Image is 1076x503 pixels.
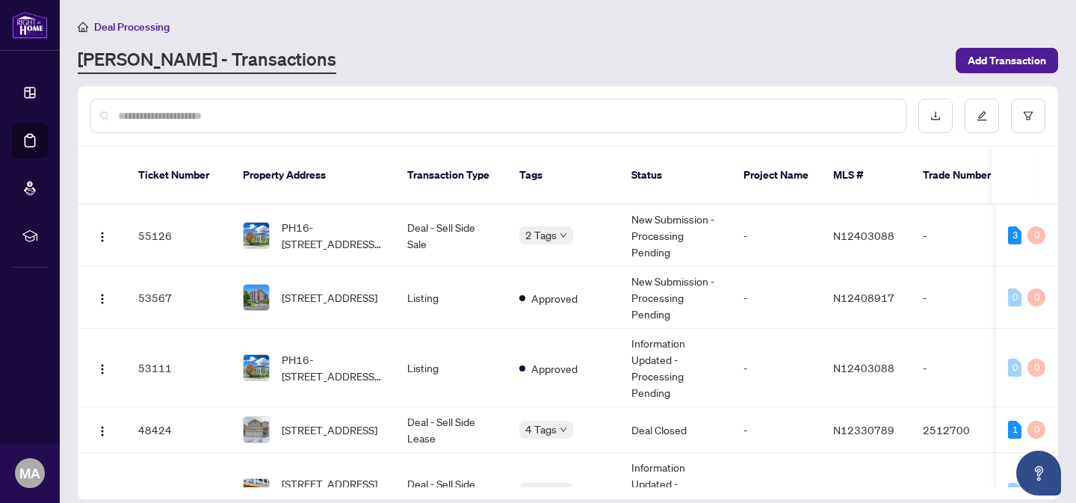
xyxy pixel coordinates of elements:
[1008,288,1021,306] div: 0
[732,146,821,205] th: Project Name
[619,205,732,267] td: New Submission - Processing Pending
[833,485,894,499] span: N12327369
[619,146,732,205] th: Status
[619,329,732,407] td: Information Updated - Processing Pending
[965,99,999,133] button: edit
[90,356,114,380] button: Logo
[282,289,377,306] span: [STREET_ADDRESS]
[1027,359,1045,377] div: 0
[1008,421,1021,439] div: 1
[619,267,732,329] td: New Submission - Processing Pending
[833,361,894,374] span: N12403088
[244,285,269,310] img: thumbnail-img
[12,11,48,39] img: logo
[282,422,377,438] span: [STREET_ADDRESS]
[1008,226,1021,244] div: 3
[126,205,231,267] td: 55126
[94,20,170,34] span: Deal Processing
[732,205,821,267] td: -
[126,407,231,453] td: 48424
[930,111,941,121] span: download
[282,219,383,252] span: PH16-[STREET_ADDRESS][PERSON_NAME]
[395,146,507,205] th: Transaction Type
[1027,421,1045,439] div: 0
[911,407,1015,453] td: 2512700
[531,290,578,306] span: Approved
[911,205,1015,267] td: -
[96,231,108,243] img: Logo
[507,146,619,205] th: Tags
[90,223,114,247] button: Logo
[90,286,114,309] button: Logo
[395,205,507,267] td: Deal - Sell Side Sale
[732,329,821,407] td: -
[1027,226,1045,244] div: 0
[1008,483,1021,501] div: 0
[244,355,269,380] img: thumbnail-img
[531,360,578,377] span: Approved
[560,232,567,239] span: down
[911,329,1015,407] td: -
[560,426,567,433] span: down
[231,146,395,205] th: Property Address
[732,267,821,329] td: -
[833,229,894,242] span: N12403088
[833,291,894,304] span: N12408917
[282,351,383,384] span: PH16-[STREET_ADDRESS][PERSON_NAME]
[619,407,732,453] td: Deal Closed
[1027,288,1045,306] div: 0
[525,421,557,438] span: 4 Tags
[732,407,821,453] td: -
[96,293,108,305] img: Logo
[1023,111,1033,121] span: filter
[1011,99,1045,133] button: filter
[78,47,336,74] a: [PERSON_NAME] - Transactions
[821,146,911,205] th: MLS #
[126,267,231,329] td: 53567
[833,423,894,436] span: N12330789
[96,425,108,437] img: Logo
[525,483,557,500] span: 2 Tags
[911,267,1015,329] td: -
[956,48,1058,73] button: Add Transaction
[968,49,1046,72] span: Add Transaction
[395,407,507,453] td: Deal - Sell Side Lease
[90,418,114,442] button: Logo
[244,223,269,248] img: thumbnail-img
[911,146,1015,205] th: Trade Number
[395,267,507,329] td: Listing
[244,417,269,442] img: thumbnail-img
[96,363,108,375] img: Logo
[395,329,507,407] td: Listing
[126,146,231,205] th: Ticket Number
[19,463,40,484] span: MA
[977,111,987,121] span: edit
[126,329,231,407] td: 53111
[525,226,557,244] span: 2 Tags
[1008,359,1021,377] div: 0
[1016,451,1061,496] button: Open asap
[918,99,953,133] button: download
[78,22,88,32] span: home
